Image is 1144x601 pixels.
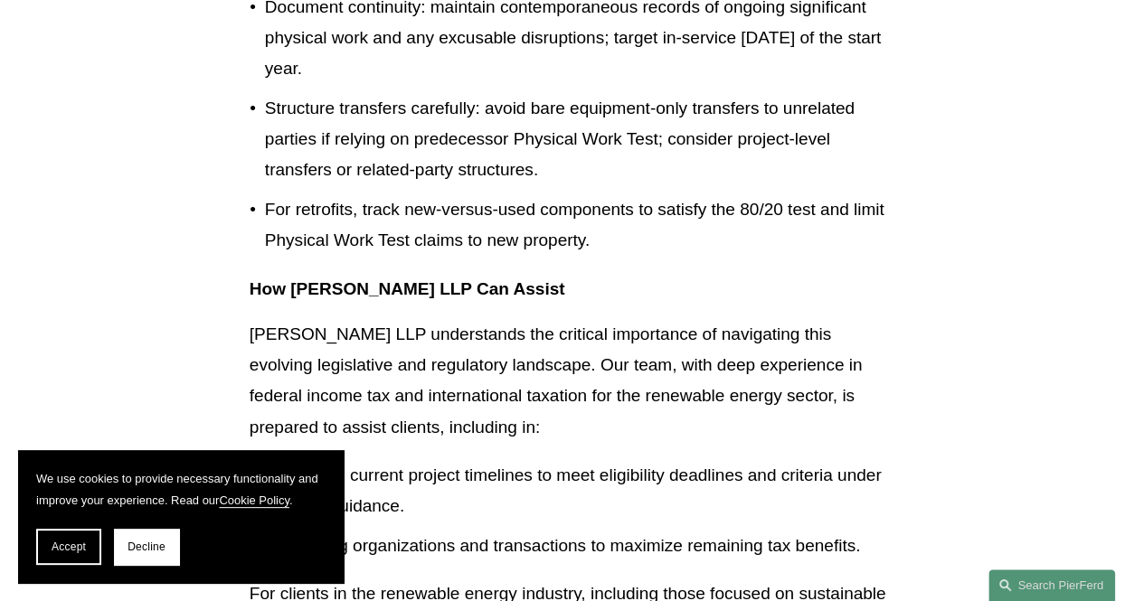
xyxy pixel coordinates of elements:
[265,93,894,186] p: Structure transfers carefully: avoid bare equipment-only transfers to unrelated parties if relyin...
[250,319,894,443] p: [PERSON_NAME] LLP understands the critical importance of navigating this evolving legislative and...
[250,279,565,298] strong: How [PERSON_NAME] LLP Can Assist
[265,194,894,257] p: For retrofits, track new-versus-used components to satisfy the 80/20 test and limit Physical Work...
[52,540,86,553] span: Accept
[265,531,894,561] p: Structuring organizations and transactions to maximize remaining tax benefits.
[114,529,179,565] button: Decline
[988,569,1115,601] a: Search this site
[128,540,165,553] span: Decline
[18,450,344,583] section: Cookie banner
[36,468,326,511] p: We use cookies to provide necessary functionality and improve your experience. Read our .
[265,460,894,522] p: Evaluating current project timelines to meet eligibility deadlines and criteria under the new gui...
[36,529,101,565] button: Accept
[219,493,289,507] a: Cookie Policy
